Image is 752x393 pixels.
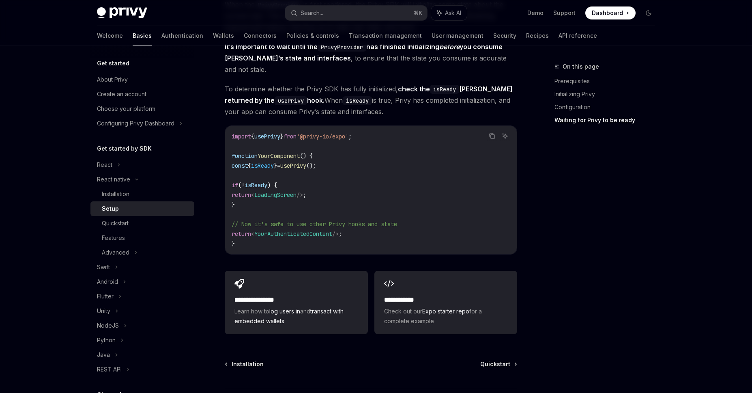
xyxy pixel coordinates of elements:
[642,6,655,19] button: Toggle dark mode
[339,230,342,238] span: ;
[480,360,510,368] span: Quickstart
[97,119,174,128] div: Configuring Privy Dashboard
[232,133,251,140] span: import
[238,181,241,189] span: (
[232,220,397,228] span: // Now it's safe to use other Privy hooks and state
[254,230,332,238] span: YourAuthenticatedContent
[431,6,467,20] button: Ask AI
[244,26,277,45] a: Connectors
[487,131,497,141] button: Copy the contents from the code block
[97,26,123,45] a: Welcome
[90,231,194,245] a: Features
[232,230,251,238] span: return
[251,191,254,199] span: <
[241,181,245,189] span: !
[234,307,358,326] span: Learn how to and
[161,26,203,45] a: Authentication
[245,181,267,189] span: isReady
[232,240,235,247] span: }
[97,335,116,345] div: Python
[251,230,254,238] span: <
[97,104,155,114] div: Choose your platform
[97,7,147,19] img: dark logo
[102,204,119,214] div: Setup
[301,8,323,18] div: Search...
[526,26,549,45] a: Recipes
[97,58,129,68] h5: Get started
[343,96,372,105] code: isReady
[248,162,251,169] span: {
[303,191,306,199] span: ;
[553,9,576,17] a: Support
[285,6,427,20] button: Search...⌘K
[384,307,507,326] span: Check out our for a complete example
[422,308,469,315] a: Expo starter repo
[102,218,129,228] div: Quickstart
[232,152,258,160] span: function
[277,162,280,169] span: =
[267,181,277,189] span: ) {
[102,248,129,257] div: Advanced
[97,365,122,374] div: REST API
[374,271,517,334] a: **** **** **Check out ourExpo starter repofor a complete example
[554,88,662,101] a: Initializing Privy
[432,26,483,45] a: User management
[90,72,194,87] a: About Privy
[439,43,460,51] em: before
[97,262,110,272] div: Swift
[90,87,194,101] a: Create an account
[269,308,300,315] a: log users in
[554,114,662,127] a: Waiting for Privy to be ready
[213,26,234,45] a: Wallets
[232,201,235,208] span: }
[90,101,194,116] a: Choose your platform
[430,85,459,94] code: isReady
[254,191,297,199] span: LoadingScreen
[226,360,264,368] a: Installation
[97,306,110,316] div: Unity
[275,96,307,105] code: usePrivy
[286,26,339,45] a: Policies & controls
[280,162,306,169] span: usePrivy
[97,292,114,301] div: Flutter
[225,41,517,75] span: , to ensure that the state you consume is accurate and not stale.
[232,162,248,169] span: const
[480,360,516,368] a: Quickstart
[97,321,119,330] div: NodeJS
[306,162,316,169] span: ();
[97,350,110,360] div: Java
[348,133,352,140] span: ;
[274,162,277,169] span: }
[254,133,280,140] span: usePrivy
[445,9,461,17] span: Ask AI
[500,131,510,141] button: Ask AI
[97,75,128,84] div: About Privy
[527,9,544,17] a: Demo
[90,201,194,216] a: Setup
[251,133,254,140] span: {
[563,62,599,71] span: On this page
[284,133,297,140] span: from
[592,9,623,17] span: Dashboard
[133,26,152,45] a: Basics
[349,26,422,45] a: Transaction management
[97,277,118,287] div: Android
[493,26,516,45] a: Security
[251,162,274,169] span: isReady
[232,181,238,189] span: if
[297,191,303,199] span: />
[332,230,339,238] span: />
[258,152,300,160] span: YourComponent
[297,133,348,140] span: '@privy-io/expo'
[97,175,130,184] div: React native
[280,133,284,140] span: }
[225,271,367,334] a: **** **** **** *Learn how tolog users inandtransact with embedded wallets
[585,6,636,19] a: Dashboard
[414,10,422,16] span: ⌘ K
[90,187,194,201] a: Installation
[97,89,146,99] div: Create an account
[318,43,366,52] code: PrivyProvider
[102,233,125,243] div: Features
[232,191,251,199] span: return
[554,101,662,114] a: Configuration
